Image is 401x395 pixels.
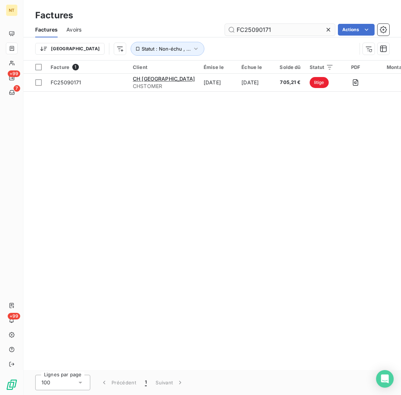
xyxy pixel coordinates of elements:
div: Statut [310,64,333,70]
span: 7 [14,85,20,92]
button: [GEOGRAPHIC_DATA] [35,43,105,55]
button: Suivant [151,375,188,390]
span: Factures [35,26,58,33]
img: Logo LeanPay [6,379,18,391]
h3: Factures [35,9,73,22]
div: Échue le [241,64,271,70]
div: PDF [342,64,369,70]
button: Statut : Non-échu , ... [131,42,204,56]
div: Client [133,64,195,70]
span: CHSTOMER [133,83,195,90]
span: Avoirs [66,26,81,33]
span: +99 [8,70,20,77]
div: Solde dû [280,64,300,70]
span: litige [310,77,329,88]
span: Facture [51,64,69,70]
div: Open Intercom Messenger [376,370,394,388]
button: 1 [141,375,151,390]
span: 705,21 € [280,79,300,86]
span: CH [GEOGRAPHIC_DATA] [133,76,195,82]
span: FC25090171 [51,79,81,85]
div: Émise le [204,64,233,70]
span: 1 [145,379,147,386]
button: Précédent [96,375,141,390]
td: [DATE] [237,74,275,91]
span: 1 [72,64,79,70]
span: 100 [41,379,50,386]
span: +99 [8,313,20,319]
button: Actions [338,24,375,36]
span: Statut : Non-échu , ... [142,46,191,52]
input: Rechercher [225,24,335,36]
div: NT [6,4,18,16]
td: [DATE] [199,74,237,91]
